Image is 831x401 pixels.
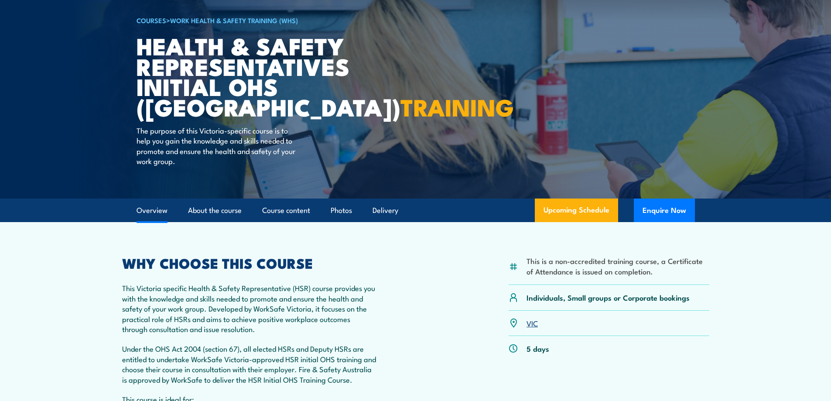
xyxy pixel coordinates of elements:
[122,343,377,384] p: Under the OHS Act 2004 (section 67), all elected HSRs and Deputy HSRs are entitled to undertake W...
[634,199,695,222] button: Enquire Now
[527,256,709,276] li: This is a non-accredited training course, a Certificate of Attendance is issued on completion.
[527,318,538,328] a: VIC
[137,125,296,166] p: The purpose of this Victoria-specific course is to help you gain the knowledge and skills needed ...
[170,15,298,25] a: Work Health & Safety Training (WHS)
[400,88,514,124] strong: TRAINING
[535,199,618,222] a: Upcoming Schedule
[137,35,352,117] h1: Health & Safety Representatives Initial OHS ([GEOGRAPHIC_DATA])
[188,199,242,222] a: About the course
[373,199,398,222] a: Delivery
[122,283,377,334] p: This Victoria specific Health & Safety Representative (HSR) course provides you with the knowledg...
[331,199,352,222] a: Photos
[262,199,310,222] a: Course content
[527,343,549,353] p: 5 days
[137,15,352,25] h6: >
[137,15,166,25] a: COURSES
[137,199,168,222] a: Overview
[527,292,690,302] p: Individuals, Small groups or Corporate bookings
[122,257,377,269] h2: WHY CHOOSE THIS COURSE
